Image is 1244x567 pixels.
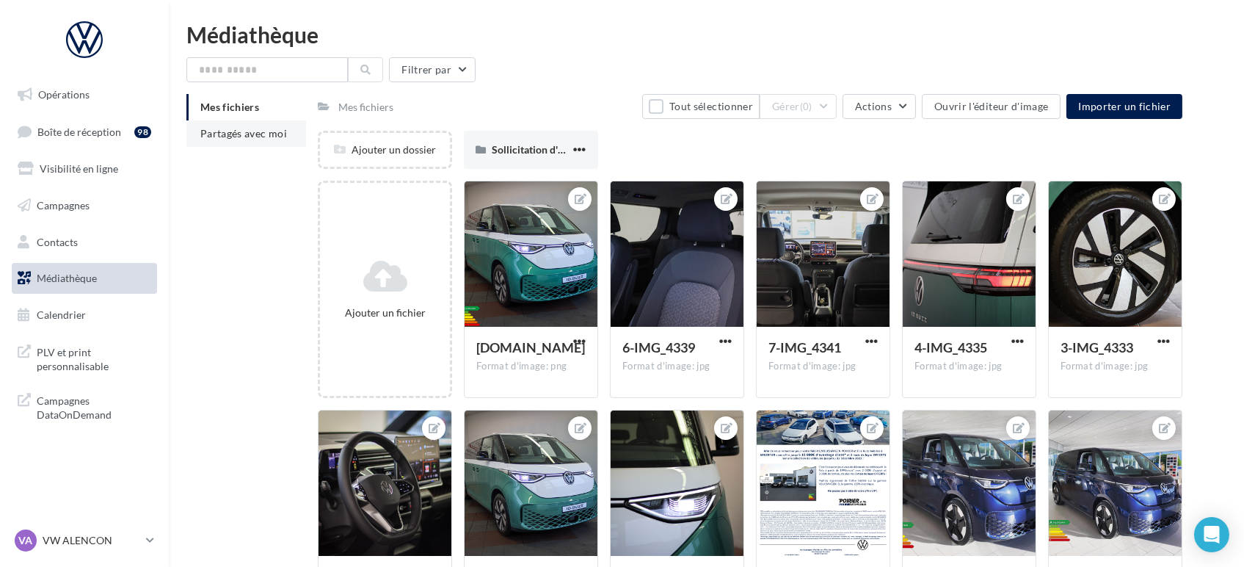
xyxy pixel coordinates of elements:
[37,235,78,248] span: Contacts
[622,360,732,373] div: Format d'image: jpg
[768,360,878,373] div: Format d'image: jpg
[476,360,586,373] div: Format d'image: png
[476,339,585,355] span: ID.Buzz
[622,339,695,355] span: 6-IMG_4339
[9,227,160,258] a: Contacts
[40,162,118,175] span: Visibilité en ligne
[37,125,121,137] span: Boîte de réception
[1194,517,1229,552] div: Open Intercom Messenger
[760,94,837,119] button: Gérer(0)
[9,336,160,380] a: PLV et print personnalisable
[38,88,90,101] span: Opérations
[200,127,287,140] span: Partagés avec moi
[914,360,1024,373] div: Format d'image: jpg
[9,385,160,428] a: Campagnes DataOnDemand
[9,263,160,294] a: Médiathèque
[200,101,259,113] span: Mes fichiers
[389,57,476,82] button: Filtrer par
[37,272,97,284] span: Médiathèque
[43,533,140,548] p: VW ALENCON
[922,94,1061,119] button: Ouvrir l'éditeur d'image
[134,126,151,138] div: 98
[1066,94,1182,119] button: Importer un fichier
[914,339,987,355] span: 4-IMG_4335
[855,100,892,112] span: Actions
[320,142,450,157] div: Ajouter un dossier
[37,342,151,374] span: PLV et print personnalisable
[9,300,160,331] a: Calendrier
[492,143,575,156] span: Sollicitation d'avis
[1061,339,1133,355] span: 3-IMG_4333
[338,100,393,115] div: Mes fichiers
[37,308,86,321] span: Calendrier
[19,533,33,548] span: VA
[9,116,160,148] a: Boîte de réception98
[326,306,444,320] div: Ajouter un fichier
[9,154,160,184] a: Visibilité en ligne
[9,79,160,110] a: Opérations
[37,199,90,212] span: Campagnes
[642,94,760,119] button: Tout sélectionner
[186,24,1226,46] div: Médiathèque
[800,101,812,112] span: (0)
[843,94,916,119] button: Actions
[12,527,157,555] a: VA VW ALENCON
[1061,360,1170,373] div: Format d'image: jpg
[9,190,160,221] a: Campagnes
[1078,100,1171,112] span: Importer un fichier
[768,339,841,355] span: 7-IMG_4341
[37,391,151,422] span: Campagnes DataOnDemand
